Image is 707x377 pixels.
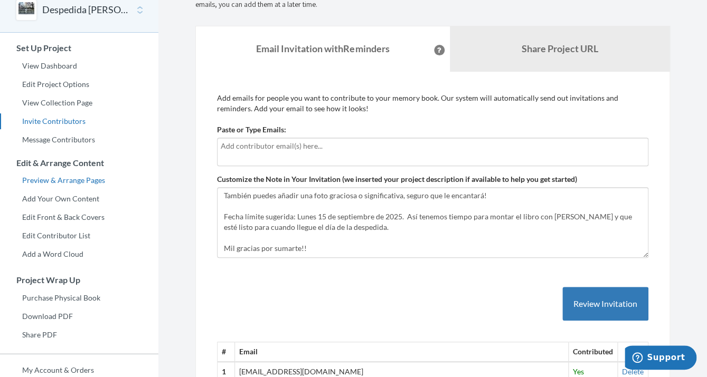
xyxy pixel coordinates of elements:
label: Paste or Type Emails: [217,124,286,135]
button: Review Invitation [562,287,648,321]
span: Yes [573,367,584,376]
h3: Project Wrap Up [1,275,158,285]
label: Customize the Note in Your Invitation (we inserted your project description if available to help ... [217,174,577,185]
th: Email [235,342,569,362]
iframe: Opens a widget where you can chat to one of our agents [625,345,696,372]
input: Add contributor email(s) here... [221,140,645,152]
h3: Set Up Project [1,43,158,53]
strong: Email Invitation with Reminders [256,43,389,54]
th: # [218,342,235,362]
textarea: Hola a [PERSON_NAME]@s, Como sabréis, [PERSON_NAME] se jubila dentro de poco, y queremos hacerle ... [217,187,648,258]
button: Despedida [PERSON_NAME] [PERSON_NAME] [42,3,128,17]
th: Contributed [569,342,618,362]
h3: Edit & Arrange Content [1,158,158,168]
b: Share Project URL [521,43,598,54]
a: Delete [622,367,644,376]
p: Add emails for people you want to contribute to your memory book. Our system will automatically s... [217,93,648,114]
